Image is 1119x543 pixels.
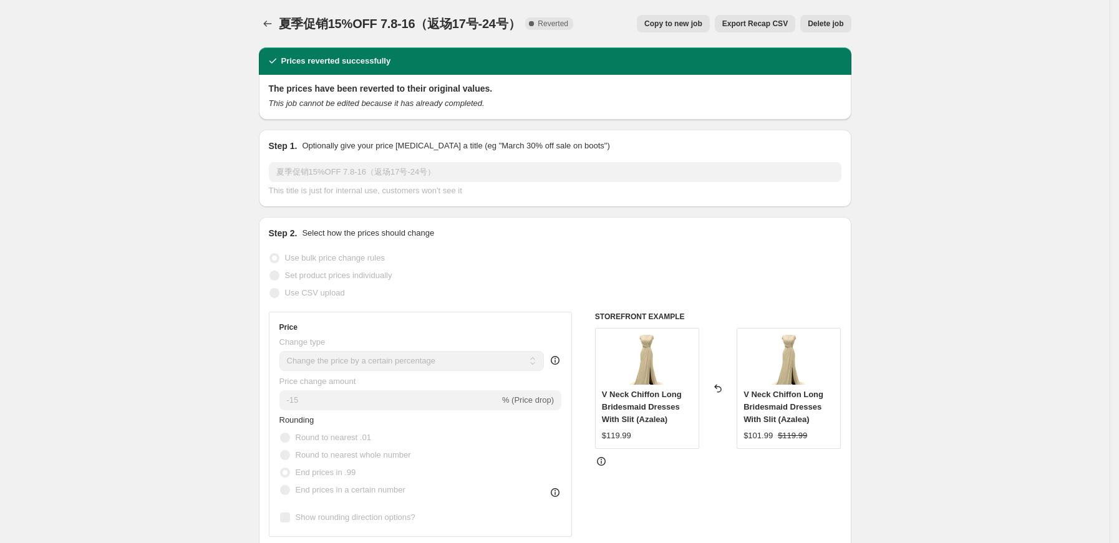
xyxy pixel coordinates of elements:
[744,431,773,440] span: $101.99
[502,395,554,405] span: % (Price drop)
[595,312,841,322] h6: STOREFRONT EXAMPLE
[549,354,561,367] div: help
[279,390,500,410] input: -15
[279,337,326,347] span: Change type
[285,288,345,297] span: Use CSV upload
[296,485,405,494] span: End prices in a certain number
[302,227,434,239] p: Select how the prices should change
[269,227,298,239] h2: Step 2.
[296,512,415,522] span: Show rounding direction options?
[279,377,356,386] span: Price change amount
[281,55,391,67] h2: Prices reverted successfully
[602,390,682,424] span: V Neck Chiffon Long Bridesmaid Dresses With Slit (Azalea)
[279,415,314,425] span: Rounding
[269,140,298,152] h2: Step 1.
[296,433,371,442] span: Round to nearest .01
[269,82,841,95] h2: The prices have been reverted to their original values.
[778,431,807,440] span: $119.99
[285,253,385,262] span: Use bulk price change rules
[622,335,672,385] img: 15_0056_20210130_103648_014_80x.jpg
[259,15,276,32] button: Price change jobs
[296,468,356,477] span: End prices in .99
[644,19,702,29] span: Copy to new job
[296,450,411,459] span: Round to nearest whole number
[722,19,788,29] span: Export Recap CSV
[744,390,823,424] span: V Neck Chiffon Long Bridesmaid Dresses With Slit (Azalea)
[715,15,795,32] button: Export Recap CSV
[538,19,568,29] span: Reverted
[302,140,609,152] p: Optionally give your price [MEDICAL_DATA] a title (eg "March 30% off sale on boots")
[800,15,851,32] button: Delete job
[279,322,298,332] h3: Price
[808,19,843,29] span: Delete job
[285,271,392,280] span: Set product prices individually
[269,186,462,195] span: This title is just for internal use, customers won't see it
[764,335,814,385] img: 15_0056_20210130_103648_014_80x.jpg
[637,15,710,32] button: Copy to new job
[269,99,485,108] i: This job cannot be edited because it has already completed.
[269,162,841,182] input: 30% off holiday sale
[602,431,631,440] span: $119.99
[279,17,521,31] span: 夏季促销15%OFF 7.8-16（返场17号-24号）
